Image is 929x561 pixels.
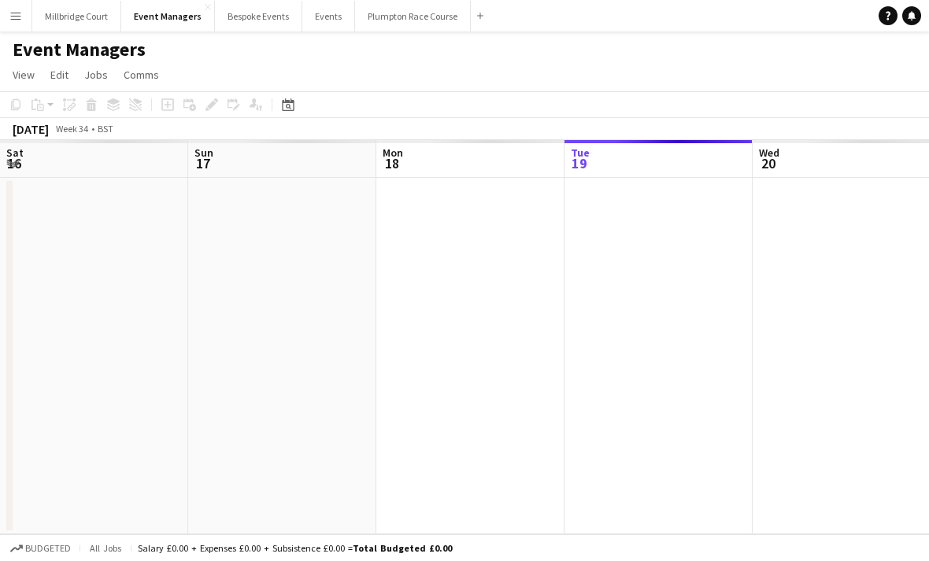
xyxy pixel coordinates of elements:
span: Mon [383,146,403,160]
button: Event Managers [121,1,215,31]
h1: Event Managers [13,38,146,61]
span: Sat [6,146,24,160]
span: 17 [192,154,213,172]
span: Budgeted [25,543,71,554]
a: View [6,65,41,85]
button: Millbridge Court [32,1,121,31]
a: Jobs [78,65,114,85]
div: Salary £0.00 + Expenses £0.00 + Subsistence £0.00 = [138,542,452,554]
span: Sun [194,146,213,160]
span: Week 34 [52,123,91,135]
div: BST [98,123,113,135]
span: Edit [50,68,68,82]
span: Tue [571,146,590,160]
button: Budgeted [8,540,73,557]
div: [DATE] [13,121,49,137]
span: 16 [4,154,24,172]
span: 19 [568,154,590,172]
span: Jobs [84,68,108,82]
button: Events [302,1,355,31]
span: 20 [757,154,779,172]
span: View [13,68,35,82]
button: Plumpton Race Course [355,1,471,31]
span: 18 [380,154,403,172]
span: All jobs [87,542,124,554]
button: Bespoke Events [215,1,302,31]
span: Total Budgeted £0.00 [353,542,452,554]
a: Comms [117,65,165,85]
a: Edit [44,65,75,85]
span: Wed [759,146,779,160]
span: Comms [124,68,159,82]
